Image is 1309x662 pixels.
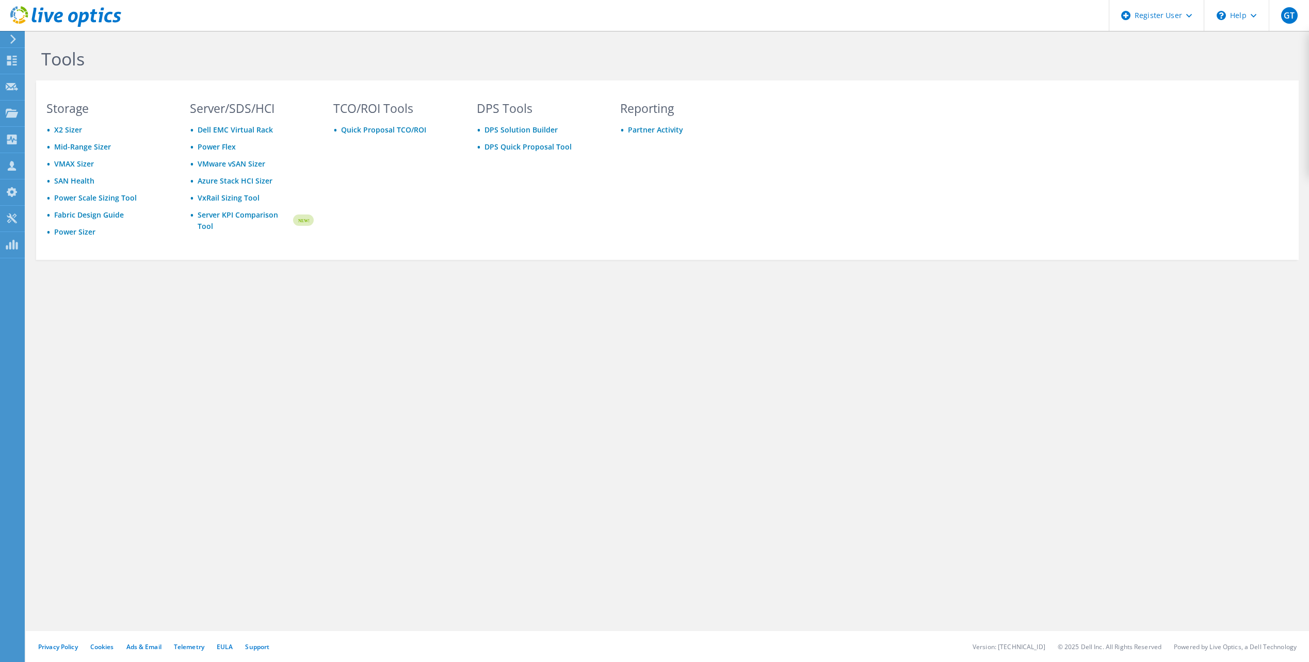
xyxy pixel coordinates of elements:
li: © 2025 Dell Inc. All Rights Reserved [1058,642,1161,651]
a: Privacy Policy [38,642,78,651]
a: DPS Quick Proposal Tool [484,142,572,152]
a: Power Sizer [54,227,95,237]
h3: Server/SDS/HCI [190,103,314,114]
a: Azure Stack HCI Sizer [198,176,272,186]
a: Server KPI Comparison Tool [198,209,292,232]
h3: Storage [46,103,170,114]
a: VMAX Sizer [54,159,94,169]
a: Support [245,642,269,651]
h1: Tools [41,48,738,70]
a: X2 Sizer [54,125,82,135]
a: Cookies [90,642,114,651]
a: SAN Health [54,176,94,186]
a: DPS Solution Builder [484,125,558,135]
a: Mid-Range Sizer [54,142,111,152]
a: Power Flex [198,142,236,152]
a: Ads & Email [126,642,161,651]
a: Telemetry [174,642,204,651]
h3: DPS Tools [477,103,601,114]
li: Powered by Live Optics, a Dell Technology [1174,642,1297,651]
li: Version: [TECHNICAL_ID] [973,642,1045,651]
h3: TCO/ROI Tools [333,103,457,114]
a: Power Scale Sizing Tool [54,193,137,203]
a: Partner Activity [628,125,683,135]
a: Fabric Design Guide [54,210,124,220]
img: new-badge.svg [292,208,314,233]
span: GT [1281,7,1298,24]
a: VxRail Sizing Tool [198,193,260,203]
a: VMware vSAN Sizer [198,159,265,169]
svg: \n [1217,11,1226,20]
a: Quick Proposal TCO/ROI [341,125,426,135]
a: Dell EMC Virtual Rack [198,125,273,135]
a: EULA [217,642,233,651]
h3: Reporting [620,103,744,114]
